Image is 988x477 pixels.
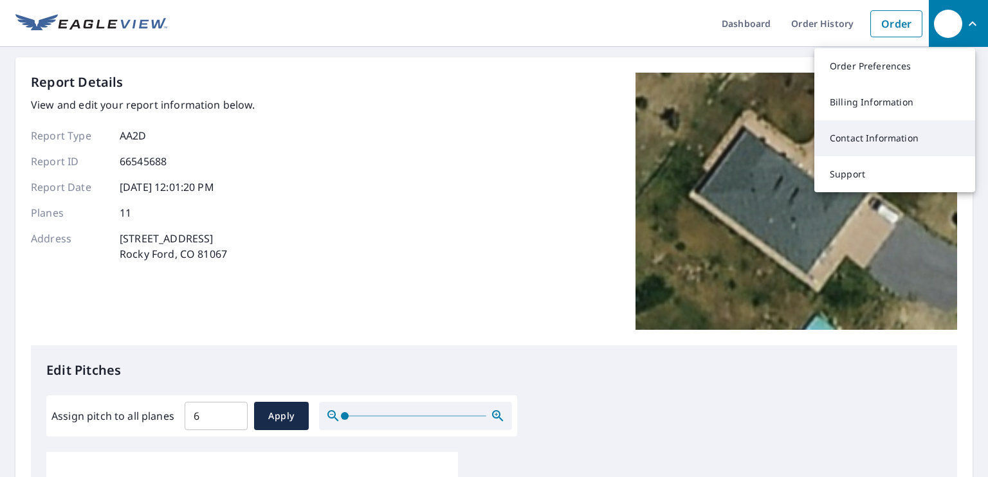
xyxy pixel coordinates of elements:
p: [STREET_ADDRESS] Rocky Ford, CO 81067 [120,231,227,262]
p: [DATE] 12:01:20 PM [120,179,214,195]
a: Order [870,10,922,37]
p: Planes [31,205,108,221]
p: 11 [120,205,131,221]
img: Top image [636,73,957,330]
p: Report Type [31,128,108,143]
a: Billing Information [814,84,975,120]
p: AA2D [120,128,147,143]
p: 66545688 [120,154,167,169]
p: View and edit your report information below. [31,97,255,113]
a: Support [814,156,975,192]
a: Contact Information [814,120,975,156]
p: Report Details [31,73,123,92]
p: Edit Pitches [46,361,942,380]
a: Order Preferences [814,48,975,84]
label: Assign pitch to all planes [51,408,174,424]
span: Apply [264,408,298,424]
p: Report Date [31,179,108,195]
button: Apply [254,402,309,430]
img: EV Logo [15,14,167,33]
p: Address [31,231,108,262]
input: 00.0 [185,398,248,434]
p: Report ID [31,154,108,169]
